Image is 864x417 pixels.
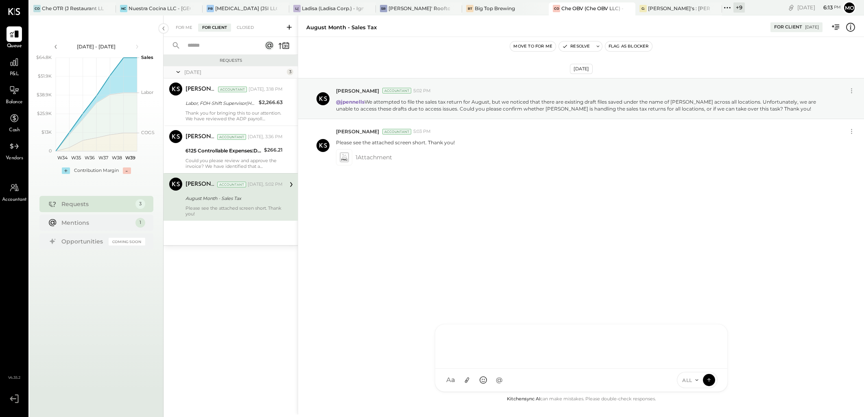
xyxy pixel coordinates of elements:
[207,5,214,12] div: PB
[336,99,364,105] strong: @jpennells
[6,155,23,162] span: Vendors
[249,86,283,93] div: [DATE], 3:18 PM
[797,4,841,11] div: [DATE]
[380,5,387,12] div: SR
[287,69,293,75] div: 3
[492,373,507,387] button: @
[184,69,285,76] div: [DATE]
[648,5,710,12] div: [PERSON_NAME]'s : [PERSON_NAME]'s
[185,194,280,202] div: August Month - Sales Tax
[74,167,119,174] div: Contribution Margin
[61,200,131,208] div: Requests
[336,128,379,135] span: [PERSON_NAME]
[0,111,28,134] a: Cash
[233,24,258,32] div: Closed
[559,41,593,51] button: Resolve
[443,373,458,387] button: Aa
[62,43,131,50] div: [DATE] - [DATE]
[570,64,593,74] div: [DATE]
[71,155,81,161] text: W35
[198,24,231,32] div: For Client
[38,73,52,79] text: $51.9K
[248,181,283,188] div: [DATE], 5:02 PM
[185,147,262,155] div: 6125 Controllable Expenses:Direct Operating Expenses:Restaurant Supplies
[84,155,94,161] text: W36
[0,139,28,162] a: Vendors
[733,2,745,13] div: + 9
[218,87,247,92] div: Accountant
[413,128,431,135] span: 5:03 PM
[259,98,283,106] div: $2,266.63
[0,180,28,204] a: Accountant
[0,26,28,50] a: Queue
[42,5,104,12] div: Che OTR (J Restaurant LLC) - Ignite
[185,99,256,107] div: Labor, FOH-Shift Supervisor(Hourly)
[388,5,450,12] div: [PERSON_NAME]' Rooftop - Ignite
[682,377,692,384] span: ALL
[0,83,28,106] a: Balance
[475,5,515,12] div: Big Top Brewing
[248,134,283,140] div: [DATE], 3:36 PM
[215,5,277,12] div: [MEDICAL_DATA] (JSI LLC) - Ignite
[41,129,52,135] text: $13K
[185,133,216,141] div: [PERSON_NAME]
[496,376,503,384] span: @
[185,205,283,217] div: Please see the attached screen short. Thank you!
[185,85,216,93] div: [PERSON_NAME]
[172,24,196,32] div: For Me
[413,88,431,94] span: 5:02 PM
[382,88,411,93] div: Accountant
[217,134,246,140] div: Accountant
[382,129,411,135] div: Accountant
[135,218,145,228] div: 1
[0,54,28,78] a: P&L
[168,58,294,63] div: Requests
[36,54,52,60] text: $64.8K
[125,155,135,161] text: W39
[336,87,379,94] span: [PERSON_NAME]
[451,376,455,384] span: a
[6,99,23,106] span: Balance
[37,92,52,98] text: $38.9K
[98,155,108,161] text: W37
[10,71,19,78] span: P&L
[843,1,856,14] button: Mo
[217,182,246,187] div: Accountant
[185,110,283,122] div: Thank you for bringing this to our attention. We have reviewed the ADP payroll processor and conf...
[33,5,41,12] div: CO
[109,238,145,245] div: Coming Soon
[7,43,22,50] span: Queue
[302,5,364,12] div: Ladisa (Ladisa Corp.) - Ignite
[561,5,623,12] div: Che OBV (Che OBV LLC) - Ignite
[356,149,392,165] span: 1 Attachment
[605,41,652,51] button: Flag as Blocker
[49,148,52,154] text: 0
[141,130,155,135] text: COGS
[61,219,131,227] div: Mentions
[111,155,122,161] text: W38
[141,89,153,95] text: Labor
[129,5,190,12] div: Nuestra Cocina LLC - [GEOGRAPHIC_DATA]
[9,127,20,134] span: Cash
[2,196,27,204] span: Accountant
[141,54,153,60] text: Sales
[37,111,52,116] text: $25.9K
[135,199,145,209] div: 3
[61,237,105,245] div: Opportunities
[306,24,377,31] div: August Month - Sales Tax
[123,167,131,174] div: -
[510,41,556,51] button: Move to for me
[787,3,795,12] div: copy link
[62,167,70,174] div: +
[293,5,301,12] div: L(
[264,146,283,154] div: $266.21
[553,5,560,12] div: CO
[120,5,127,12] div: NC
[774,24,802,30] div: For Client
[639,5,647,12] div: G:
[805,24,819,30] div: [DATE]
[336,139,455,146] p: Please see the attached screen short. Thank you!
[466,5,473,12] div: BT
[57,155,68,161] text: W34
[185,158,283,169] div: Could you please review and approve the invoice? We have identified that a statement was processe...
